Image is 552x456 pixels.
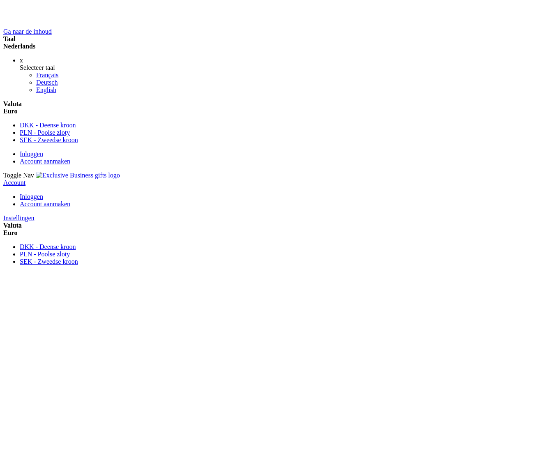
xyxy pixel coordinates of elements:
[20,150,43,157] a: Inloggen
[36,71,58,78] a: Français
[3,108,17,115] span: Euro
[3,229,17,236] span: Euro
[36,86,56,93] a: English
[3,179,25,186] a: Account
[3,214,35,221] a: Instellingen
[20,64,549,71] div: Selecteer taal
[20,258,78,265] a: SEK - Zweedse kroon
[3,222,22,229] span: Valuta
[20,57,549,64] div: x
[3,100,22,107] span: Valuta
[3,43,35,50] span: Nederlands
[20,200,70,207] a: Account aanmaken
[3,35,16,42] span: Taal
[20,158,70,165] a: Account aanmaken
[20,193,43,200] a: Inloggen
[20,136,78,143] a: SEK - Zweedse kroon
[20,129,70,136] a: PLN - Poolse zloty
[3,172,34,179] span: Toggle Nav
[20,122,76,129] a: DKK - Deense kroon
[36,79,58,86] a: Deutsch
[36,172,120,179] img: Exclusive Business gifts logo
[20,251,70,258] a: PLN - Poolse zloty
[36,172,120,179] a: store logo
[20,243,76,250] a: DKK - Deense kroon
[3,28,52,35] a: Ga naar de inhoud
